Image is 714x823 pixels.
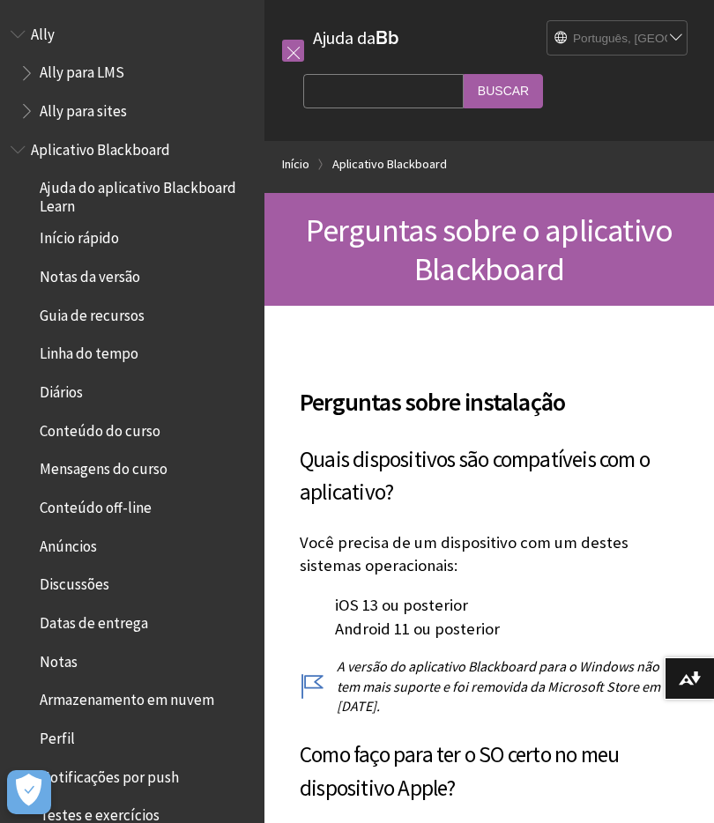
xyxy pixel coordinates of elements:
p: iOS 13 ou posterior Android 11 ou posterior [300,594,679,640]
h2: Perguntas sobre instalação [300,362,679,420]
span: Armazenamento em nuvem [40,686,214,709]
span: Aplicativo Blackboard [31,135,170,159]
span: Discussões [40,570,109,594]
h3: Quais dispositivos são compatíveis com o aplicativo? [300,443,679,510]
a: Ajuda daBb [313,26,399,48]
span: Conteúdo off-line [40,493,152,516]
span: Início rápido [40,224,119,248]
strong: Bb [376,26,399,49]
a: Aplicativo Blackboard [332,153,447,175]
p: A versão do aplicativo Blackboard para o Windows não tem mais suporte e foi removida da Microsoft... [300,656,679,715]
span: Guia de recursos [40,300,145,324]
span: Notas da versão [40,262,140,285]
span: Notificações por push [40,762,179,786]
p: Você precisa de um dispositivo com um destes sistemas operacionais: [300,531,679,577]
span: Conteúdo do curso [40,416,160,440]
button: Abrir preferências [7,770,51,814]
span: Ally [31,19,55,43]
span: Ajuda do aplicativo Blackboard Learn [40,174,252,215]
span: Perguntas sobre o aplicativo Blackboard [306,210,673,289]
h3: Como faço para ter o SO certo no meu dispositivo Apple? [300,738,679,805]
span: Ally para LMS [40,58,124,82]
span: Anúncios [40,531,97,555]
nav: Book outline for Anthology Ally Help [11,19,254,126]
select: Site Language Selector [547,21,688,56]
span: Diários [40,377,83,401]
span: Notas [40,647,78,671]
input: Buscar [464,74,543,108]
span: Ally para sites [40,96,127,120]
span: Linha do tempo [40,339,138,363]
span: Mensagens do curso [40,455,167,478]
a: Início [282,153,309,175]
span: Datas de entrega [40,608,148,632]
span: Perfil [40,723,75,747]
